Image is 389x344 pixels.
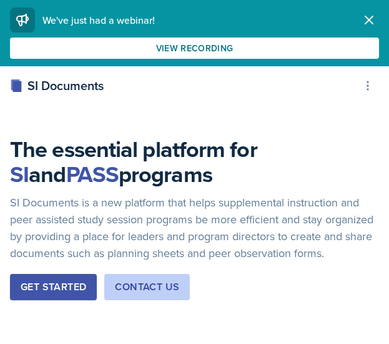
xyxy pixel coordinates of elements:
button: View Recording [10,38,379,59]
div: SI Documents [10,76,104,95]
div: View Recording [156,43,234,53]
span: We've just had a webinar! [42,13,155,27]
button: Contact Us [104,274,190,300]
div: Get Started [21,280,86,295]
button: Get Started [10,274,97,300]
div: Contact Us [115,280,179,295]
